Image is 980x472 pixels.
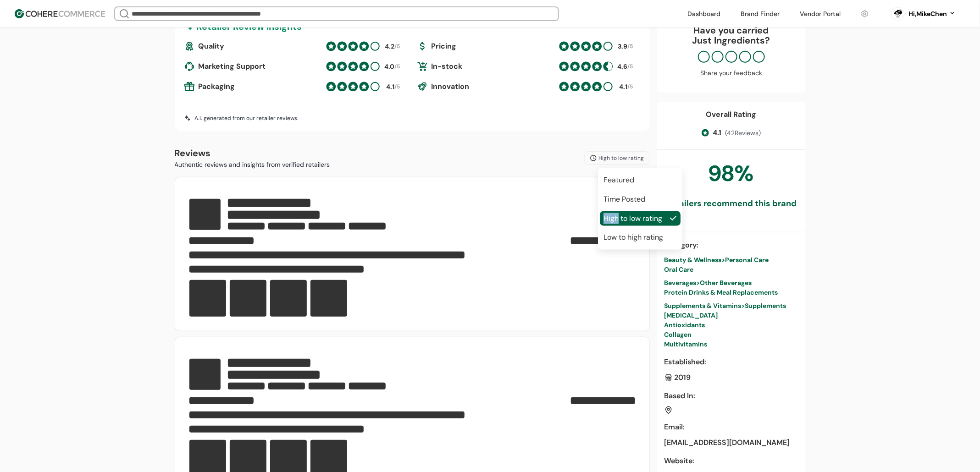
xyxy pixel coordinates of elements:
div: 2019 [664,372,798,383]
span: Supplements & Vitamins [664,302,742,310]
div: 98 % [709,157,754,190]
p: Authentic reviews and insights from verified retailers [175,160,330,170]
span: Low to high rating [604,232,663,243]
div: 4.1 [620,82,628,92]
a: Supplements & Vitamins>Supplements[MEDICAL_DATA]AntioxidantsCollagenMultivitamins [664,301,798,349]
div: Email : [664,422,798,433]
div: Website : [664,456,798,467]
span: > [742,302,745,310]
div: /5 [384,62,400,71]
div: Antioxidants [664,320,798,330]
div: Marketing Support [184,61,322,72]
span: Featured [604,175,634,186]
div: /5 [617,82,633,92]
div: Have you carried [666,25,797,45]
div: /5 [617,42,633,51]
div: Share your feedback [666,68,797,78]
div: /5 [617,62,633,71]
div: Collagen [664,330,798,340]
div: 4.6 [618,62,628,71]
div: Hi, MikeChen [908,9,947,19]
a: Beverages>Other BeveragesProtein Drinks & Meal Replacements [664,278,798,297]
div: Overall Rating [706,109,757,120]
a: Beauty & Wellness>Personal CareOral Care [664,255,798,274]
div: /5 [384,42,400,51]
div: A.I. generated from our retailer reviews. [184,114,299,122]
div: Packaging [184,81,322,92]
div: In-stock [417,61,555,72]
span: Supplements [745,302,786,310]
div: Multivitamins [664,340,798,349]
div: Oral Care [664,265,798,274]
div: [MEDICAL_DATA] [664,311,798,320]
p: Just Ingredients ? [666,35,797,45]
div: 3.9 [618,42,628,51]
img: Cohere Logo [15,9,105,18]
div: Based In : [664,390,798,401]
span: Beauty & Wellness [664,256,722,264]
span: > [697,279,700,287]
div: 4.2 [385,42,395,51]
div: Innovation [417,81,555,92]
button: Hi,MikeChen [908,9,956,19]
div: Protein Drinks & Meal Replacements [664,288,798,297]
span: High to low rating [599,154,644,162]
span: > [722,256,725,264]
b: Reviews [175,147,211,159]
div: 4.1 [387,82,395,92]
div: /5 [384,82,400,92]
svg: 0 percent [891,7,905,21]
div: Retailers recommend this brand [666,198,797,210]
span: Time Posted [604,194,645,205]
span: Other Beverages [700,279,752,287]
div: [EMAIL_ADDRESS][DOMAIN_NAME] [664,437,798,448]
div: Category : [664,240,798,251]
div: Established : [664,357,798,368]
span: Beverages [664,279,697,287]
span: High to low rating [604,213,662,224]
div: Pricing [417,41,555,52]
span: 4.1 [713,127,721,138]
div: 4.0 [385,62,395,71]
div: Quality [184,41,322,52]
span: ( 42 Reviews) [725,128,761,138]
span: Personal Care [725,256,769,264]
